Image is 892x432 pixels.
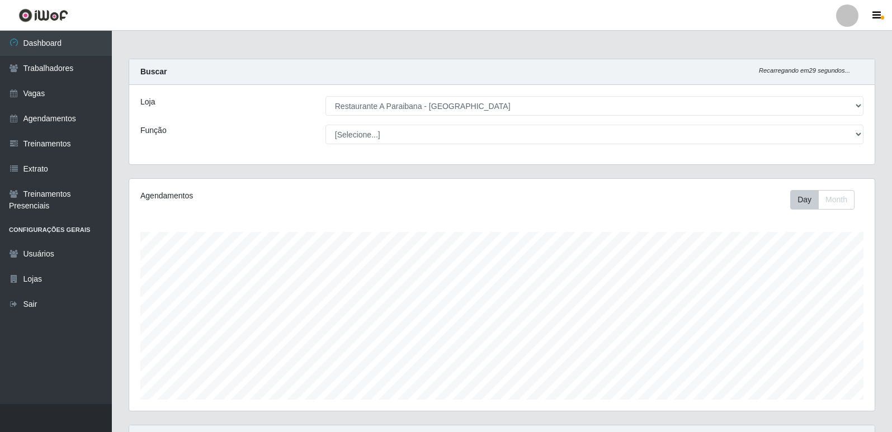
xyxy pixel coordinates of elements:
div: Toolbar with button groups [790,190,863,210]
strong: Buscar [140,67,167,76]
label: Loja [140,96,155,108]
div: First group [790,190,855,210]
i: Recarregando em 29 segundos... [759,67,850,74]
label: Função [140,125,167,136]
img: CoreUI Logo [18,8,68,22]
button: Month [818,190,855,210]
div: Agendamentos [140,190,432,202]
button: Day [790,190,819,210]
